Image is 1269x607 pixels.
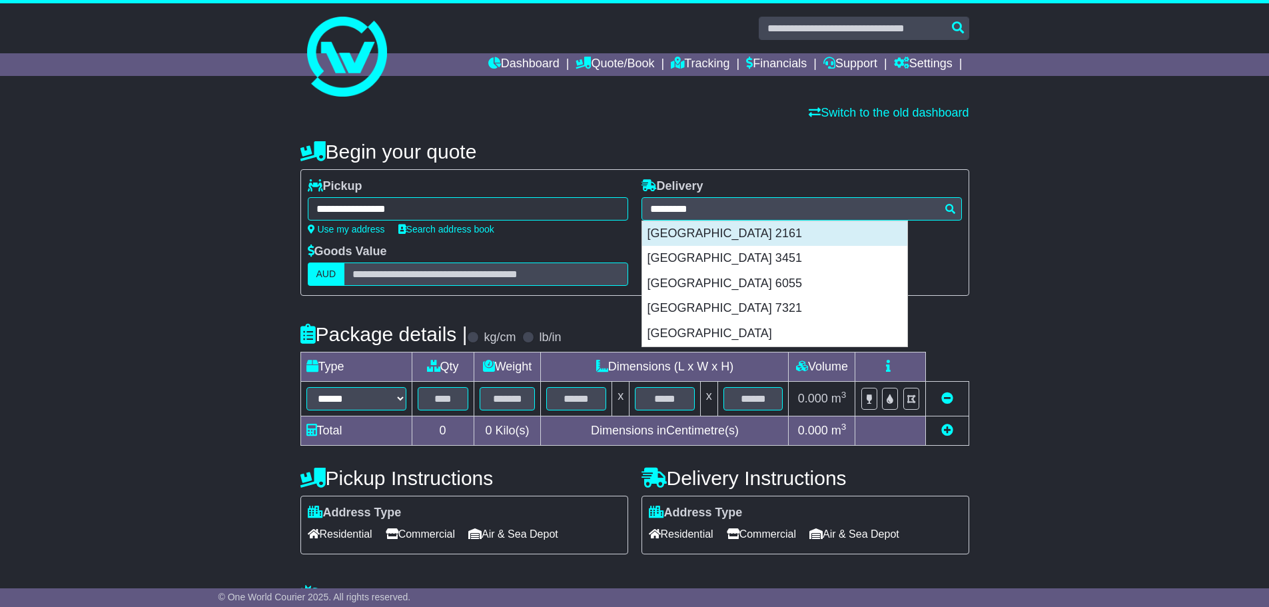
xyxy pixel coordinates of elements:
[671,53,729,76] a: Tracking
[789,352,855,382] td: Volume
[941,392,953,405] a: Remove this item
[642,221,907,247] div: [GEOGRAPHIC_DATA] 2161
[941,424,953,437] a: Add new item
[539,330,561,345] label: lb/in
[308,506,402,520] label: Address Type
[641,197,962,221] typeahead: Please provide city
[894,53,953,76] a: Settings
[612,382,630,416] td: x
[412,416,474,446] td: 0
[398,224,494,235] a: Search address book
[641,179,703,194] label: Delivery
[308,524,372,544] span: Residential
[642,246,907,271] div: [GEOGRAPHIC_DATA] 3451
[831,392,847,405] span: m
[488,53,560,76] a: Dashboard
[642,321,907,346] div: [GEOGRAPHIC_DATA]
[727,524,796,544] span: Commercial
[218,592,411,602] span: © One World Courier 2025. All rights reserved.
[300,323,468,345] h4: Package details |
[308,224,385,235] a: Use my address
[300,352,412,382] td: Type
[300,141,969,163] h4: Begin your quote
[798,392,828,405] span: 0.000
[300,584,969,606] h4: Warranty & Insurance
[484,330,516,345] label: kg/cm
[831,424,847,437] span: m
[485,424,492,437] span: 0
[649,506,743,520] label: Address Type
[841,422,847,432] sup: 3
[576,53,654,76] a: Quote/Book
[474,416,541,446] td: Kilo(s)
[841,390,847,400] sup: 3
[541,416,789,446] td: Dimensions in Centimetre(s)
[809,524,899,544] span: Air & Sea Depot
[412,352,474,382] td: Qty
[468,524,558,544] span: Air & Sea Depot
[300,416,412,446] td: Total
[649,524,713,544] span: Residential
[300,467,628,489] h4: Pickup Instructions
[308,263,345,286] label: AUD
[308,245,387,259] label: Goods Value
[541,352,789,382] td: Dimensions (L x W x H)
[386,524,455,544] span: Commercial
[823,53,877,76] a: Support
[474,352,541,382] td: Weight
[308,179,362,194] label: Pickup
[798,424,828,437] span: 0.000
[642,296,907,321] div: [GEOGRAPHIC_DATA] 7321
[746,53,807,76] a: Financials
[642,271,907,297] div: [GEOGRAPHIC_DATA] 6055
[641,467,969,489] h4: Delivery Instructions
[700,382,717,416] td: x
[809,106,969,119] a: Switch to the old dashboard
